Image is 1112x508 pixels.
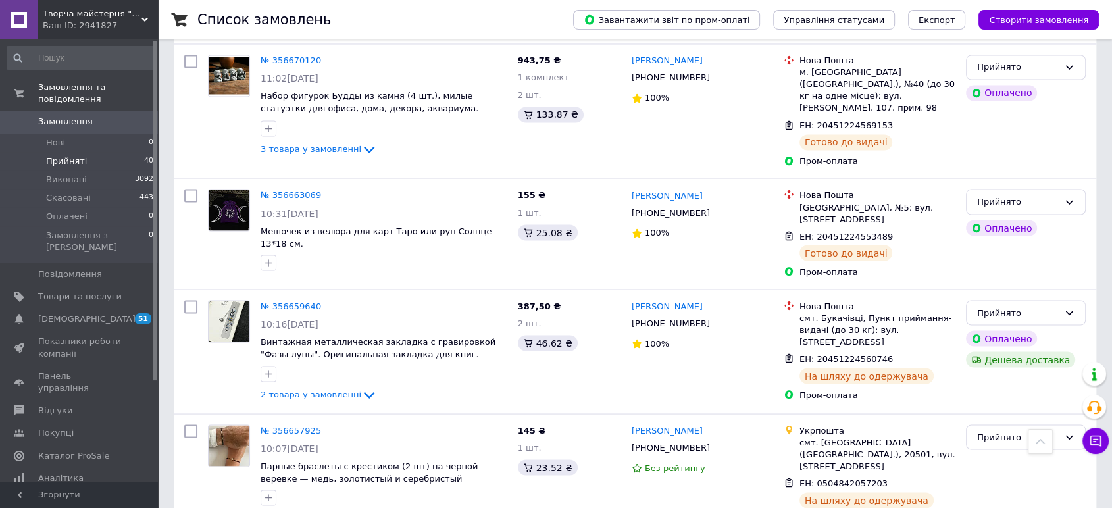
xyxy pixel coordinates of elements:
[38,370,122,394] span: Панель управління
[149,211,153,222] span: 0
[46,192,91,204] span: Скасовані
[799,134,893,150] div: Готово до видачі
[208,300,250,342] a: Фото товару
[518,90,542,100] span: 2 шт.
[799,353,893,363] span: ЕН: 20451224560746
[966,351,1075,367] div: Дешева доставка
[799,436,955,472] div: смт. [GEOGRAPHIC_DATA] ([GEOGRAPHIC_DATA].), 20501, вул. [STREET_ADDRESS]
[799,245,893,261] div: Готово до видачі
[209,57,249,93] img: Фото товару
[38,405,72,417] span: Відгуки
[966,85,1037,101] div: Оплачено
[645,338,669,348] span: 100%
[149,230,153,253] span: 0
[799,66,955,114] div: м. [GEOGRAPHIC_DATA] ([GEOGRAPHIC_DATA].), №40 (до 30 кг на одне місце): вул. [PERSON_NAME], 107,...
[209,190,249,230] img: Фото товару
[799,201,955,225] div: [GEOGRAPHIC_DATA], №5: вул. [STREET_ADDRESS]
[584,14,749,26] span: Завантажити звіт по пром-оплаті
[799,189,955,201] div: Нова Пошта
[629,204,713,221] div: [PHONE_NUMBER]
[261,143,361,153] span: 3 товара у замовленні
[261,425,321,435] a: № 356657925
[261,389,377,399] a: 2 товара у замовленні
[518,425,546,435] span: 145 ₴
[518,318,542,328] span: 2 шт.
[149,137,153,149] span: 0
[43,20,158,32] div: Ваш ID: 2941827
[46,155,87,167] span: Прийняті
[197,12,331,28] h1: Список замовлень
[799,266,955,278] div: Пром-оплата
[38,336,122,359] span: Показники роботи компанії
[46,137,65,149] span: Нові
[629,69,713,86] div: [PHONE_NUMBER]
[966,330,1037,346] div: Оплачено
[261,461,478,483] a: Парные браслеты с крестиком (2 шт) на черной веревке — медь, золотистый и серебристый
[38,82,158,105] span: Замовлення та повідомлення
[261,190,321,199] a: № 356663069
[38,313,136,325] span: [DEMOGRAPHIC_DATA]
[208,189,250,231] a: Фото товару
[799,312,955,348] div: смт. Букачівці, Пункт приймання-видачі (до 30 кг): вул. [STREET_ADDRESS]
[261,73,318,84] span: 11:02[DATE]
[135,313,151,324] span: 51
[518,335,578,351] div: 46.62 ₴
[632,300,703,313] a: [PERSON_NAME]
[261,55,321,65] a: № 356670120
[261,389,361,399] span: 2 товара у замовленні
[38,450,109,462] span: Каталог ProSale
[208,55,250,97] a: Фото товару
[261,318,318,329] span: 10:16[DATE]
[38,268,102,280] span: Повідомлення
[261,226,492,248] a: Мешочек из велюра для карт Таро или рун Солнце 13*18 см.
[261,301,321,311] a: № 356659640
[38,116,93,128] span: Замовлення
[645,227,669,237] span: 100%
[38,427,74,439] span: Покупці
[135,174,153,186] span: 3092
[908,10,966,30] button: Експорт
[632,190,703,202] a: [PERSON_NAME]
[977,195,1059,209] div: Прийнято
[965,14,1099,24] a: Створити замовлення
[518,224,578,240] div: 25.08 ₴
[139,192,153,204] span: 443
[799,231,893,241] span: ЕН: 20451224553489
[208,424,250,467] a: Фото товару
[977,306,1059,320] div: Прийнято
[261,336,495,370] span: Винтажная металлическая закладка с гравировкой "Фазы луны". Оригинальная закладка для книг. Подар...
[261,208,318,218] span: 10:31[DATE]
[261,443,318,453] span: 10:07[DATE]
[38,291,122,303] span: Товари та послуги
[518,55,561,65] span: 943,75 ₴
[799,478,888,488] span: ЕН: 0504842057203
[978,10,1099,30] button: Створити замовлення
[919,15,955,25] span: Експорт
[632,424,703,437] a: [PERSON_NAME]
[261,91,478,113] a: Набор фигурок Будды из камня (4 шт.), милые статуэтки для офиса, дома, декора, аквариума.
[518,207,542,217] span: 1 шт.
[573,10,760,30] button: Завантажити звіт по пром-оплаті
[46,174,87,186] span: Виконані
[632,55,703,67] a: [PERSON_NAME]
[518,190,546,199] span: 155 ₴
[977,430,1059,444] div: Прийнято
[799,300,955,312] div: Нова Пошта
[38,472,84,484] span: Аналітика
[799,424,955,436] div: Укрпошта
[784,15,884,25] span: Управління статусами
[209,425,249,466] img: Фото товару
[799,55,955,66] div: Нова Пошта
[518,72,569,82] span: 1 комплект
[261,143,377,153] a: 3 товара у замовленні
[518,459,578,475] div: 23.52 ₴
[209,301,249,342] img: Фото товару
[144,155,153,167] span: 40
[989,15,1088,25] span: Створити замовлення
[46,230,149,253] span: Замовлення з [PERSON_NAME]
[1082,428,1109,454] button: Чат з покупцем
[773,10,895,30] button: Управління статусами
